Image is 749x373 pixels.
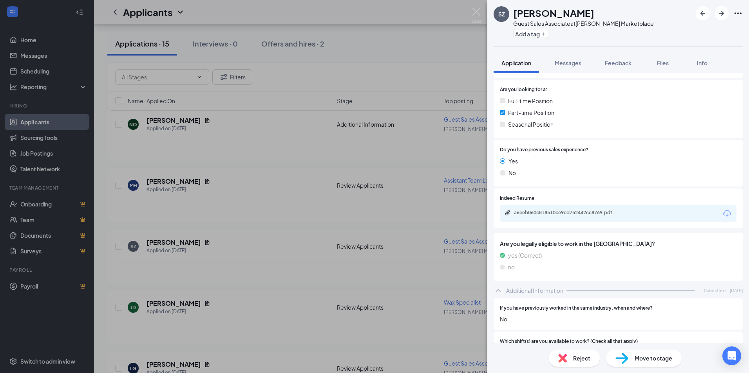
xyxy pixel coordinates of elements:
[501,59,531,66] span: Application
[657,59,669,66] span: Files
[500,239,736,248] span: Are you legally eligible to work in the [GEOGRAPHIC_DATA]?
[508,120,554,129] span: Seasonal Position
[555,59,581,66] span: Messages
[730,287,743,294] span: [DATE]
[717,9,726,18] svg: ArrowRight
[722,209,732,218] svg: Download
[498,10,505,18] div: SZ
[704,287,727,294] span: Submitted:
[505,210,511,216] svg: Paperclip
[513,30,548,38] button: PlusAdd a tag
[508,157,518,165] span: Yes
[733,9,743,18] svg: Ellipses
[696,6,710,20] button: ArrowLeftNew
[605,59,631,66] span: Feedback
[506,287,563,294] div: Additional Information
[505,210,631,217] a: Paperclipa6eeb060c818510ce9cd752442cc8769.pdf
[500,86,547,93] span: Are you looking for a:
[500,338,638,345] span: Which shift(s) are you available to work? (Check all that apply)
[500,146,588,154] span: Do you have previous sales experience?
[698,9,707,18] svg: ArrowLeftNew
[513,20,654,27] div: Guest Sales Associate at [PERSON_NAME] Marketplace
[573,354,590,362] span: Reject
[508,263,515,271] span: no
[541,32,546,36] svg: Plus
[508,97,553,105] span: Full-time Position
[508,108,554,117] span: Part-time Position
[715,6,729,20] button: ArrowRight
[514,210,624,216] div: a6eeb060c818510ce9cd752442cc8769.pdf
[635,354,672,362] span: Move to stage
[500,315,736,323] span: No
[722,346,741,365] div: Open Intercom Messenger
[500,195,534,202] span: Indeed Resume
[508,251,542,260] span: yes (Correct)
[500,305,653,312] span: If you have previously worked in the same industry, when and where?
[513,6,594,20] h1: [PERSON_NAME]
[697,59,707,66] span: Info
[494,286,503,295] svg: ChevronUp
[508,169,516,177] span: No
